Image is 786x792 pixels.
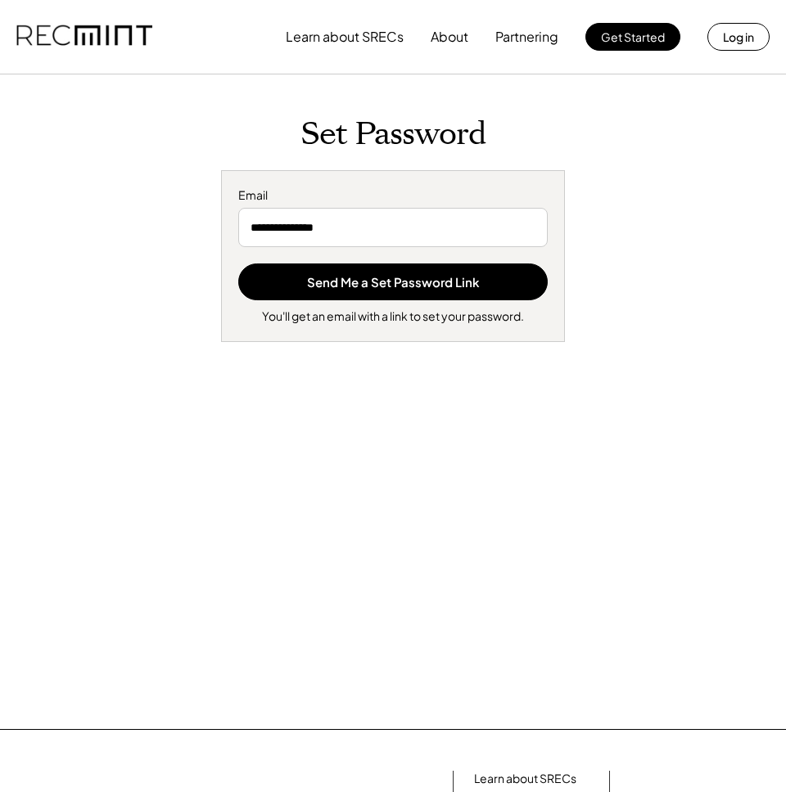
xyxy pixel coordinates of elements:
[16,115,770,154] h1: Set Password
[431,20,468,53] button: About
[16,9,152,65] img: recmint-logotype%403x.png
[238,187,548,204] div: Email
[585,23,680,51] button: Get Started
[495,20,558,53] button: Partnering
[286,20,404,53] button: Learn about SRECs
[262,308,524,325] div: You'll get an email with a link to set your password.
[474,771,576,787] a: Learn about SRECs
[238,263,548,300] button: Send Me a Set Password Link
[707,23,770,51] button: Log in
